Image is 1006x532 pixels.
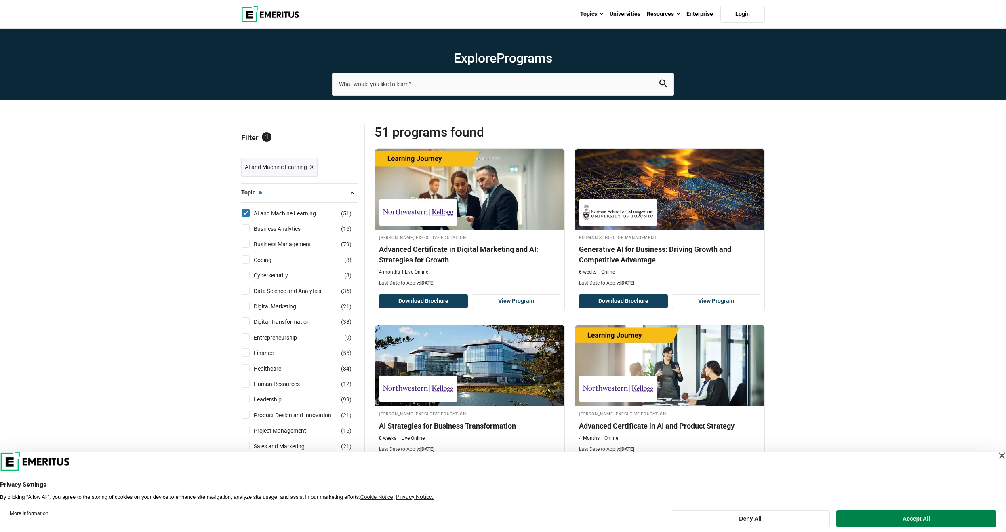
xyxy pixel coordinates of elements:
span: ( ) [344,255,351,264]
button: Download Brochure [579,294,668,308]
img: Advanced Certificate in Digital Marketing and AI: Strategies for Growth | Online AI and Machine L... [375,149,564,230]
a: Project Management [254,426,322,435]
a: Digital Marketing [254,302,312,311]
a: Digital Transformation [254,317,326,326]
span: ( ) [341,348,351,357]
h4: Advanced Certificate in Digital Marketing and AI: Strategies for Growth [379,244,560,264]
span: 21 [343,303,349,310]
img: Kellogg Executive Education [383,380,453,398]
a: Data Science and Analytics [254,287,337,296]
span: [DATE] [620,446,634,452]
p: Online [598,269,615,276]
a: AI and Machine Learning [254,209,332,218]
span: ( ) [344,333,351,342]
span: 8 [346,257,349,263]
img: AI Strategies for Business Transformation | Online AI and Machine Learning Course [375,325,564,406]
span: ( ) [344,271,351,280]
p: Last Date to Apply: [579,280,760,287]
p: Last Date to Apply: [579,446,760,453]
p: Live Online [402,269,428,276]
span: × [310,161,314,173]
span: [DATE] [420,446,434,452]
a: AI and Machine Learning Course by Kellogg Executive Education - September 11, 2025 Kellogg Execut... [375,149,564,291]
a: View Program [672,294,761,308]
a: Entrepreneurship [254,333,313,342]
a: search [659,82,667,89]
h4: Rotman School of Management [579,234,760,241]
span: ( ) [341,411,351,420]
img: Rotman School of Management [583,203,653,222]
p: Online [602,435,618,442]
span: ( ) [341,209,351,218]
h4: [PERSON_NAME] Executive Education [579,410,760,417]
a: Product Design and Innovation [254,411,347,420]
p: Last Date to Apply: [379,446,560,453]
a: Business Analytics [254,224,317,233]
span: Programs [497,51,552,66]
a: Cybersecurity [254,271,304,280]
span: 21 [343,412,349,418]
button: Download Brochure [379,294,468,308]
a: Coding [254,255,288,264]
h4: [PERSON_NAME] Executive Education [379,410,560,417]
a: AI and Machine Learning Course by Kellogg Executive Education - September 11, 2025 Kellogg Execut... [375,325,564,457]
span: ( ) [341,395,351,404]
span: 15 [343,226,349,232]
a: Sales and Marketing [254,442,321,451]
input: search-page [332,73,674,95]
span: 9 [346,334,349,341]
a: AI and Machine Learning × [241,158,318,177]
span: 38 [343,319,349,325]
span: 1 [262,132,271,142]
img: Generative AI for Business: Driving Growth and Competitive Advantage | Online AI and Machine Lear... [575,149,764,230]
p: Live Online [398,435,425,442]
span: [DATE] [420,280,434,286]
h1: Explore [332,50,674,66]
img: Kellogg Executive Education [583,380,653,398]
span: 55 [343,350,349,356]
a: Leadership [254,395,298,404]
a: AI and Machine Learning Course by Rotman School of Management - September 11, 2025 Rotman School ... [575,149,764,291]
button: Topic [241,187,358,199]
span: ( ) [341,442,351,451]
h4: Advanced Certificate in AI and Product Strategy [579,421,760,431]
button: search [659,80,667,89]
span: 3 [346,272,349,279]
span: 79 [343,241,349,247]
p: Last Date to Apply: [379,280,560,287]
a: View Program [472,294,561,308]
span: 99 [343,396,349,403]
span: 21 [343,443,349,450]
a: Reset all [333,133,358,144]
a: Business Management [254,240,327,249]
h4: Generative AI for Business: Driving Growth and Competitive Advantage [579,244,760,264]
a: AI and Machine Learning Course by Kellogg Executive Education - September 11, 2025 Kellogg Execut... [575,325,764,457]
span: ( ) [341,380,351,388]
span: ( ) [341,426,351,435]
h4: [PERSON_NAME] Executive Education [379,234,560,241]
span: ( ) [341,364,351,373]
a: Healthcare [254,364,297,373]
span: ( ) [341,240,351,249]
span: 16 [343,427,349,434]
p: Filter [241,124,358,151]
p: 4 months [379,269,400,276]
span: Topic [241,188,262,197]
span: 51 Programs found [375,124,570,140]
img: Advanced Certificate in AI and Product Strategy | Online AI and Machine Learning Course [575,325,764,406]
span: 36 [343,288,349,294]
span: 12 [343,381,349,387]
span: ( ) [341,317,351,326]
p: 4 Months [579,435,600,442]
h4: AI Strategies for Business Transformation [379,421,560,431]
a: Finance [254,348,290,357]
p: 8 weeks [379,435,396,442]
a: Human Resources [254,380,316,388]
span: 51 [343,210,349,217]
p: 6 weeks [579,269,596,276]
span: AI and Machine Learning [245,163,307,171]
span: ( ) [341,302,351,311]
a: Login [720,6,765,23]
span: ( ) [341,224,351,233]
